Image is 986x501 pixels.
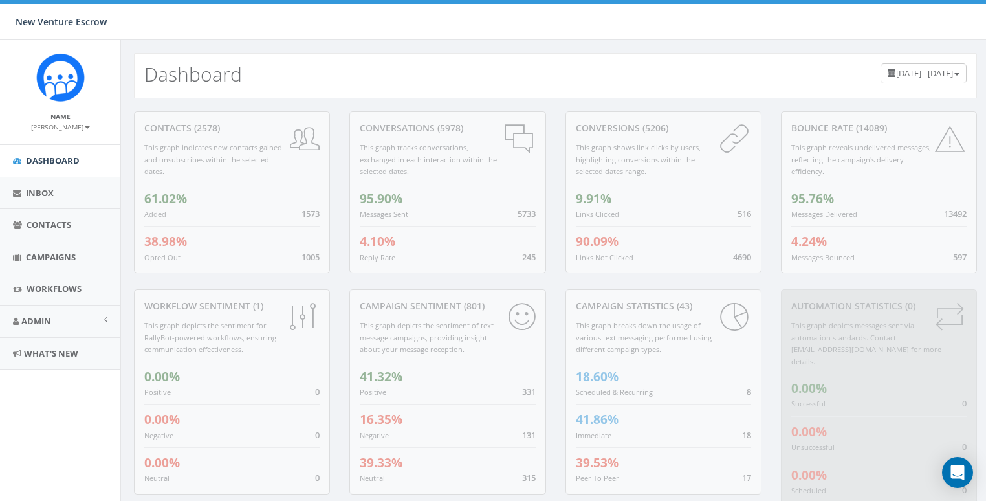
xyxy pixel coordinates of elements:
[853,122,887,134] span: (14089)
[640,122,668,134] span: (5206)
[738,208,751,219] span: 516
[24,348,78,359] span: What's New
[360,320,494,354] small: This graph depicts the sentiment of text message campaigns, providing insight about your message ...
[360,142,497,176] small: This graph tracks conversations, exchanged in each interaction within the selected dates.
[522,429,536,441] span: 131
[360,411,402,428] span: 16.35%
[576,233,619,250] span: 90.09%
[576,252,633,262] small: Links Not Clicked
[144,63,242,85] h2: Dashboard
[962,484,967,496] span: 0
[16,16,107,28] span: New Venture Escrow
[27,219,71,230] span: Contacts
[522,386,536,397] span: 331
[360,190,402,207] span: 95.90%
[360,454,402,471] span: 39.33%
[791,190,834,207] span: 95.76%
[36,53,85,102] img: Rally_Corp_Icon_1.png
[896,67,953,79] span: [DATE] - [DATE]
[942,457,973,488] div: Open Intercom Messenger
[360,233,395,250] span: 4.10%
[576,190,611,207] span: 9.91%
[144,142,282,176] small: This graph indicates new contacts gained and unsubscribes within the selected dates.
[791,233,827,250] span: 4.24%
[576,454,619,471] span: 39.53%
[576,320,712,354] small: This graph breaks down the usage of various text messaging performed using different campaign types.
[962,397,967,409] span: 0
[144,320,276,354] small: This graph depicts the sentiment for RallyBot-powered workflows, ensuring communication effective...
[360,368,402,385] span: 41.32%
[360,122,535,135] div: conversations
[518,208,536,219] span: 5733
[953,251,967,263] span: 597
[301,208,320,219] span: 1573
[576,387,653,397] small: Scheduled & Recurring
[250,300,263,312] span: (1)
[144,233,187,250] span: 38.98%
[791,320,941,366] small: This graph depicts messages sent via automation standards. Contact [EMAIL_ADDRESS][DOMAIN_NAME] f...
[315,429,320,441] span: 0
[144,387,171,397] small: Positive
[674,300,692,312] span: (43)
[360,387,386,397] small: Positive
[576,300,751,313] div: Campaign Statistics
[576,142,701,176] small: This graph shows link clicks by users, highlighting conversions within the selected dates range.
[360,430,389,440] small: Negative
[791,122,967,135] div: Bounce Rate
[144,300,320,313] div: Workflow Sentiment
[301,251,320,263] span: 1005
[791,485,826,495] small: Scheduled
[21,315,51,327] span: Admin
[26,155,80,166] span: Dashboard
[192,122,220,134] span: (2578)
[144,368,180,385] span: 0.00%
[791,142,931,176] small: This graph reveals undelivered messages, reflecting the campaign's delivery efficiency.
[576,122,751,135] div: conversions
[962,441,967,452] span: 0
[576,411,619,428] span: 41.86%
[576,368,619,385] span: 18.60%
[31,122,90,131] small: [PERSON_NAME]
[144,454,180,471] span: 0.00%
[747,386,751,397] span: 8
[144,411,180,428] span: 0.00%
[791,252,855,262] small: Messages Bounced
[944,208,967,219] span: 13492
[791,209,857,219] small: Messages Delivered
[791,423,827,440] span: 0.00%
[742,429,751,441] span: 18
[144,252,181,262] small: Opted Out
[144,430,173,440] small: Negative
[144,473,170,483] small: Neutral
[360,300,535,313] div: Campaign Sentiment
[576,430,611,440] small: Immediate
[27,283,82,295] span: Workflows
[791,380,827,397] span: 0.00%
[522,472,536,484] span: 315
[733,251,751,263] span: 4690
[360,252,395,262] small: Reply Rate
[742,472,751,484] span: 17
[360,473,385,483] small: Neutral
[461,300,485,312] span: (801)
[791,399,826,408] small: Successful
[144,190,187,207] span: 61.02%
[315,386,320,397] span: 0
[903,300,915,312] span: (0)
[144,209,166,219] small: Added
[791,442,835,452] small: Unsuccessful
[31,120,90,132] a: [PERSON_NAME]
[435,122,463,134] span: (5978)
[576,473,619,483] small: Peer To Peer
[315,472,320,484] span: 0
[791,467,827,484] span: 0.00%
[522,251,536,263] span: 245
[26,251,76,263] span: Campaigns
[26,187,54,199] span: Inbox
[50,112,71,121] small: Name
[576,209,619,219] small: Links Clicked
[144,122,320,135] div: contacts
[360,209,408,219] small: Messages Sent
[791,300,967,313] div: Automation Statistics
